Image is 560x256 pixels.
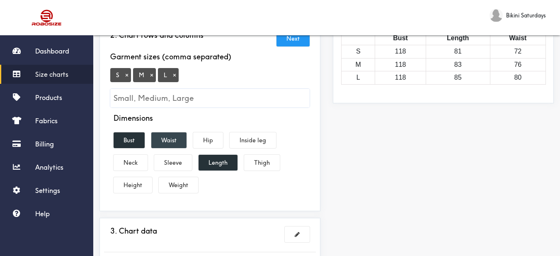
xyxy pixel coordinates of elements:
input: Small, Medium, Large [110,89,310,107]
h3: 2. Chart rows and columns [110,31,204,40]
button: Sleeve [154,155,192,171]
button: Tag at index 2 with value L focussed. Press backspace to remove [170,71,179,79]
button: Hip [193,132,223,148]
button: Neck [114,155,148,171]
span: Help [35,210,50,218]
h3: 3. Chart data [110,227,157,236]
td: M [342,58,375,71]
button: Tag at index 1 with value M focussed. Press backspace to remove [148,71,156,79]
span: Products [35,93,62,102]
span: Dashboard [35,47,69,55]
span: Size charts [35,70,68,78]
span: Settings [35,186,60,195]
span: Fabrics [35,117,58,125]
td: 81 [426,45,490,58]
button: Tag at index 0 with value S focussed. Press backspace to remove [123,71,131,79]
span: Bikini Saturdays [506,11,546,20]
td: L [342,71,375,85]
span: S [110,68,131,82]
th: Length [426,32,490,45]
span: Analytics [35,163,63,171]
button: Waist [151,132,187,148]
td: 118 [375,71,426,85]
span: Billing [35,140,54,148]
td: 80 [490,71,545,85]
span: L [158,68,179,82]
button: Inside leg [230,132,276,148]
h4: Dimensions [114,114,153,123]
td: 118 [375,45,426,58]
button: Height [114,177,152,193]
button: Weight [159,177,198,193]
h4: Garment sizes (comma separated) [110,52,231,61]
td: 72 [490,45,545,58]
td: 76 [490,58,545,71]
button: Bust [114,132,145,148]
img: Robosize [16,6,78,29]
button: Thigh [244,155,280,171]
td: 83 [426,58,490,71]
img: Bikini Saturdays [490,9,503,22]
button: Next [276,31,310,46]
td: 118 [375,58,426,71]
button: Length [199,155,238,171]
td: 85 [426,71,490,85]
th: Bust [375,32,426,45]
td: S [342,45,375,58]
th: Waist [490,32,545,45]
span: M [133,68,156,82]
